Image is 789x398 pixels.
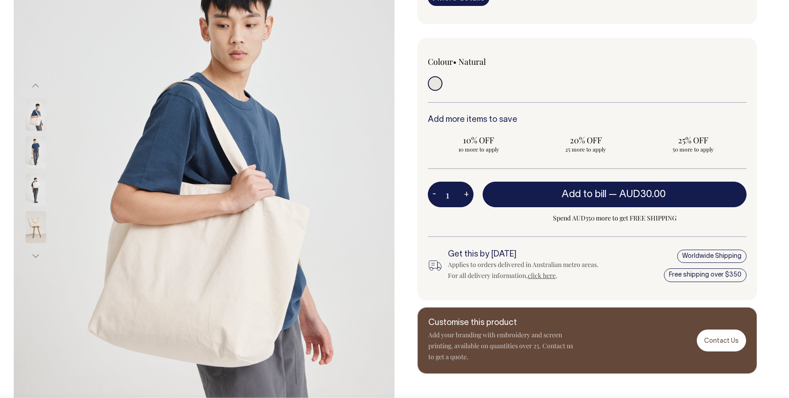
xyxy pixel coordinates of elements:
button: Add to bill —AUD30.00 [483,182,747,207]
span: Add to bill [562,190,606,199]
div: Colour [428,56,555,67]
span: 20% OFF [540,135,632,146]
a: click here [528,271,556,280]
img: natural [26,174,46,206]
h6: Customise this product [428,319,574,328]
span: 25% OFF [647,135,739,146]
span: — [609,190,668,199]
img: natural [26,211,46,243]
button: + [459,185,473,204]
span: 10% OFF [432,135,525,146]
img: natural [26,136,46,168]
span: AUD30.00 [619,190,666,199]
span: Spend AUD350 more to get FREE SHIPPING [483,213,747,224]
button: Next [29,246,42,267]
img: natural [26,99,46,131]
div: Applies to orders delivered in Australian metro areas. For all delivery information, . [448,259,602,281]
span: • [453,56,457,67]
input: 10% OFF 10 more to apply [428,132,530,156]
button: Previous [29,76,42,96]
label: Natural [458,56,486,67]
p: Add your branding with embroidery and screen printing, available on quantities over 25. Contact u... [428,330,574,362]
a: Contact Us [697,330,746,351]
input: 20% OFF 25 more to apply [535,132,637,156]
span: 50 more to apply [647,146,739,153]
span: 25 more to apply [540,146,632,153]
input: 25% OFF 50 more to apply [642,132,744,156]
h6: Add more items to save [428,115,747,125]
h6: Get this by [DATE] [448,250,602,259]
button: - [428,185,441,204]
span: 10 more to apply [432,146,525,153]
